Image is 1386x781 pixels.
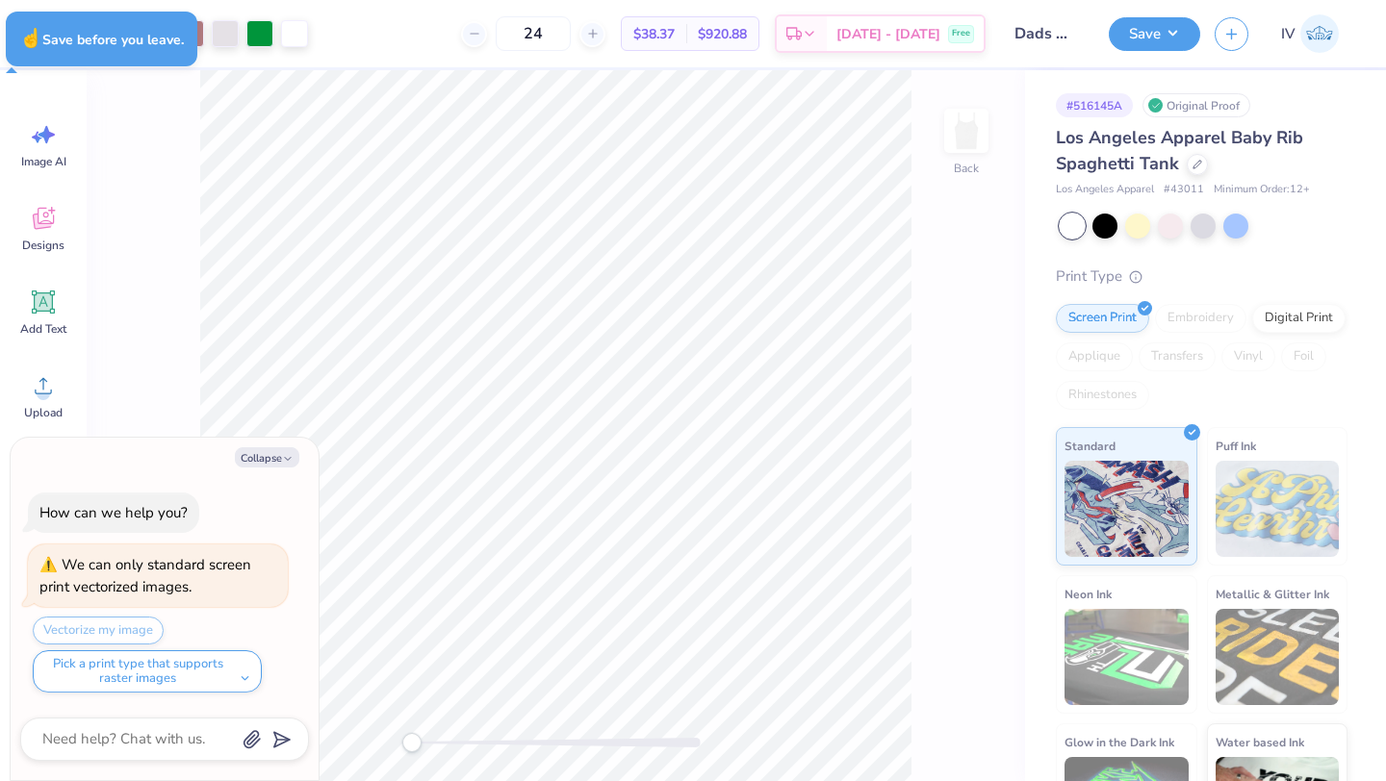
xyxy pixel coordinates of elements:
[1281,23,1296,45] span: IV
[33,650,262,693] button: Pick a print type that supports raster images
[1065,436,1116,456] span: Standard
[1252,304,1346,333] div: Digital Print
[698,24,747,44] span: $920.88
[1221,342,1275,371] div: Vinyl
[1065,609,1189,705] img: Neon Ink
[21,154,66,169] span: Image AI
[1216,584,1329,604] span: Metallic & Glitter Ink
[1000,14,1094,53] input: Untitled Design
[39,555,251,596] div: We can only standard screen print vectorized images.
[1065,461,1189,557] img: Standard
[1216,436,1256,456] span: Puff Ink
[402,733,422,752] div: Accessibility label
[1216,609,1340,705] img: Metallic & Glitter Ink
[1216,732,1304,752] span: Water based Ink
[1214,182,1310,198] span: Minimum Order: 12 +
[39,503,188,522] div: How can we help you?
[1056,342,1133,371] div: Applique
[633,24,675,44] span: $38.37
[1216,461,1340,557] img: Puff Ink
[954,160,979,177] div: Back
[24,405,63,420] span: Upload
[1056,381,1149,410] div: Rhinestones
[20,321,66,337] span: Add Text
[1056,265,1347,288] div: Print Type
[22,238,64,253] span: Designs
[1300,14,1339,53] img: Isha Veturkar
[496,16,571,51] input: – –
[1109,17,1200,51] button: Save
[947,112,986,150] img: Back
[1155,304,1246,333] div: Embroidery
[836,24,940,44] span: [DATE] - [DATE]
[1056,93,1133,117] div: # 516145A
[1164,182,1204,198] span: # 43011
[1139,342,1216,371] div: Transfers
[1281,342,1326,371] div: Foil
[1272,14,1347,53] a: IV
[952,27,970,40] span: Free
[1065,584,1112,604] span: Neon Ink
[235,447,299,467] button: Collapse
[1142,93,1250,117] div: Original Proof
[1056,304,1149,333] div: Screen Print
[1056,126,1303,175] span: Los Angeles Apparel Baby Rib Spaghetti Tank
[1056,182,1154,198] span: Los Angeles Apparel
[1065,732,1174,752] span: Glow in the Dark Ink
